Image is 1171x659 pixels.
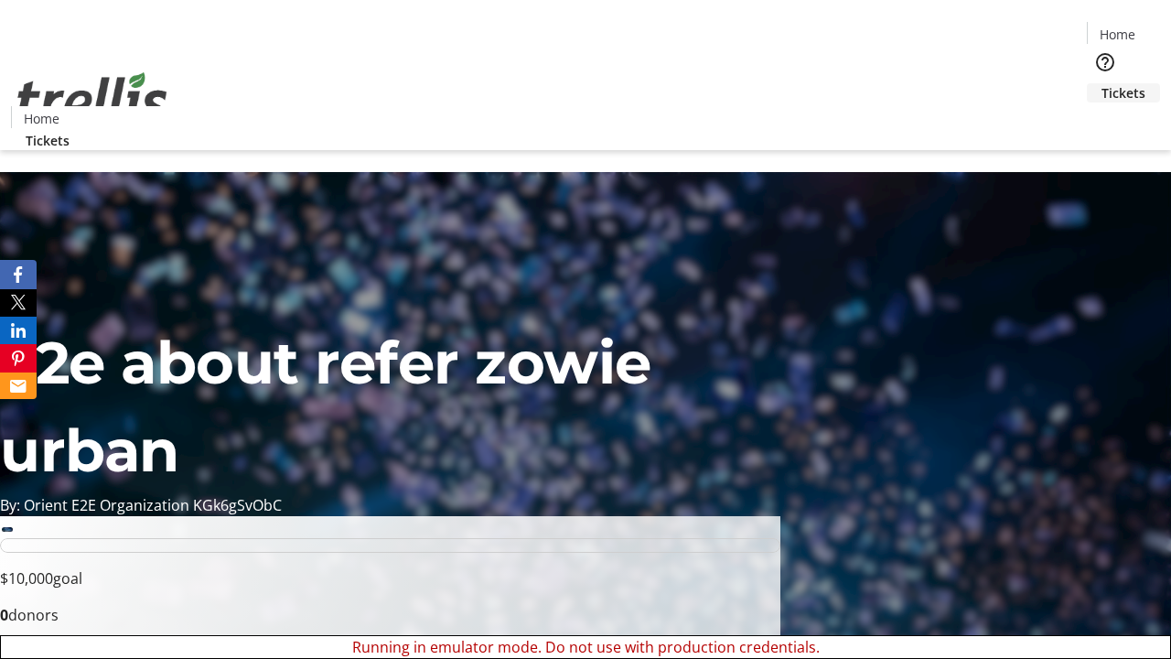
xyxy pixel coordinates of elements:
a: Tickets [1087,83,1160,103]
a: Home [1088,25,1146,44]
a: Home [12,109,70,128]
span: Home [24,109,59,128]
span: Tickets [1101,83,1145,103]
button: Help [1087,44,1123,81]
a: Tickets [11,131,84,150]
button: Cart [1087,103,1123,139]
span: Home [1100,25,1135,44]
span: Tickets [26,131,70,150]
img: Orient E2E Organization KGk6gSvObC's Logo [11,52,174,144]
